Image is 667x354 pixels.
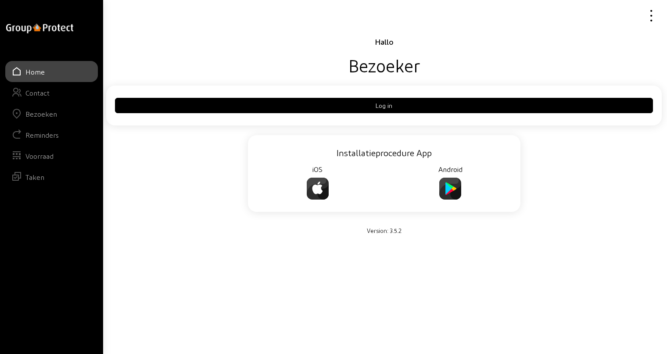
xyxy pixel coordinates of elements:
a: Bezoeken [5,103,98,124]
h4: Android [389,165,512,173]
div: Hallo [106,36,662,47]
button: Log in [115,98,653,113]
a: Reminders [5,124,98,145]
div: Contact [25,89,50,97]
a: Contact [5,82,98,103]
div: Bezoeker [106,54,662,76]
a: Taken [5,166,98,187]
div: Reminders [25,131,59,139]
div: Taken [25,173,44,181]
div: Home [25,68,45,76]
a: Voorraad [5,145,98,166]
div: Voorraad [25,152,54,160]
small: Version: 3.5.2 [367,227,402,234]
img: logo-oneline.png [6,24,73,33]
h3: Installatieprocedure App [257,147,512,158]
a: Home [5,61,98,82]
h4: iOS [257,165,379,173]
div: Bezoeken [25,110,57,118]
